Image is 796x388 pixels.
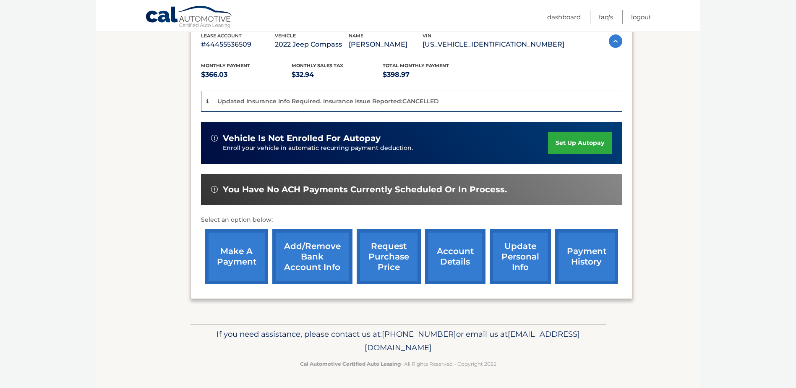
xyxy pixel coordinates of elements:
[275,39,349,50] p: 2022 Jeep Compass
[196,328,600,354] p: If you need assistance, please contact us at: or email us at
[425,229,485,284] a: account details
[292,63,343,68] span: Monthly sales Tax
[382,329,456,339] span: [PHONE_NUMBER]
[275,33,296,39] span: vehicle
[599,10,613,24] a: FAQ's
[211,135,218,142] img: alert-white.svg
[272,229,352,284] a: Add/Remove bank account info
[145,5,233,30] a: Cal Automotive
[547,10,581,24] a: Dashboard
[223,133,381,144] span: vehicle is not enrolled for autopay
[201,69,292,81] p: $366.03
[349,39,423,50] p: [PERSON_NAME]
[631,10,651,24] a: Logout
[548,132,612,154] a: set up autopay
[292,69,383,81] p: $32.94
[609,34,622,48] img: accordion-active.svg
[217,97,439,105] p: Updated Insurance Info Required. Insurance Issue Reported:CANCELLED
[383,69,474,81] p: $398.97
[349,33,363,39] span: name
[223,184,507,195] span: You have no ACH payments currently scheduled or in process.
[196,359,600,368] p: - All Rights Reserved - Copyright 2025
[223,144,548,153] p: Enroll your vehicle in automatic recurring payment deduction.
[357,229,421,284] a: request purchase price
[201,63,250,68] span: Monthly Payment
[555,229,618,284] a: payment history
[383,63,449,68] span: Total Monthly Payment
[211,186,218,193] img: alert-white.svg
[300,361,401,367] strong: Cal Automotive Certified Auto Leasing
[423,39,564,50] p: [US_VEHICLE_IDENTIFICATION_NUMBER]
[490,229,551,284] a: update personal info
[201,33,242,39] span: lease account
[201,39,275,50] p: #44455536509
[205,229,268,284] a: make a payment
[201,215,622,225] p: Select an option below:
[423,33,431,39] span: vin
